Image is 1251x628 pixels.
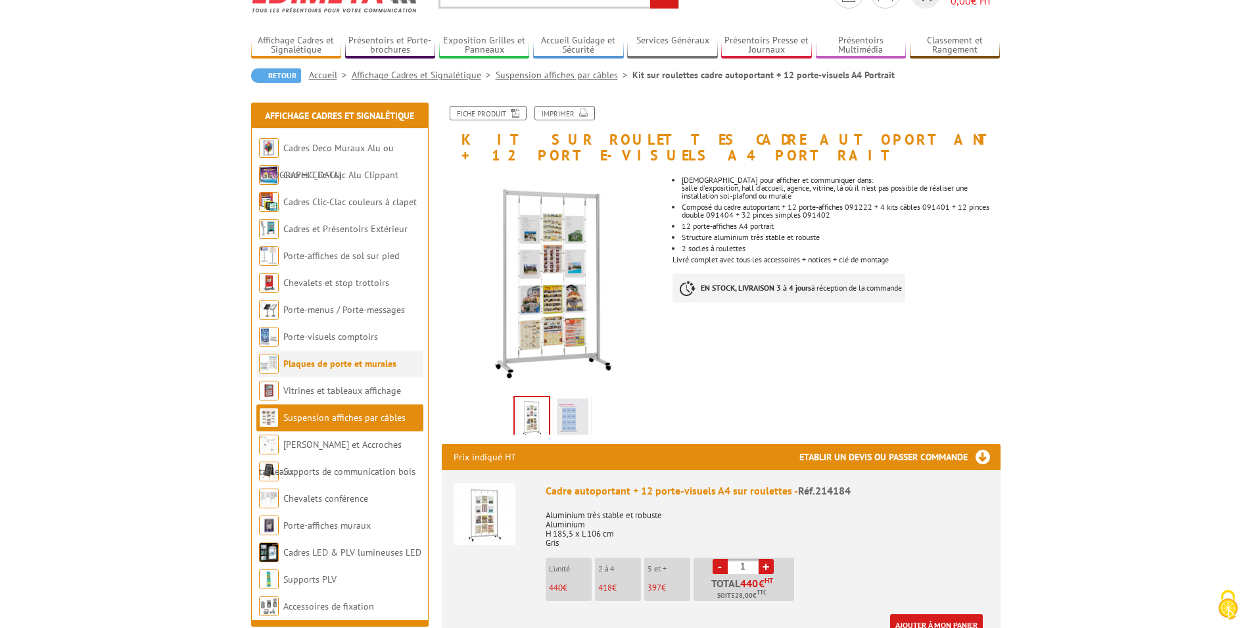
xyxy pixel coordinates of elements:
li: Structure aluminium très stable et robuste [682,233,1000,241]
a: Suspension affiches par câbles [496,69,632,81]
li: [DEMOGRAPHIC_DATA] pour afficher et communiquer dans: salle d'exposition, hall d'accueil, agence,... [682,176,1000,200]
span: 440 [549,582,563,593]
a: Vitrines et tableaux affichage [283,385,401,397]
p: 2 à 4 [598,564,641,573]
a: Suspension affiches par câbles [283,412,406,423]
img: Supports PLV [259,569,279,589]
img: Vitrines et tableaux affichage [259,381,279,400]
span: 528,00 [731,591,753,601]
span: Soit € [717,591,767,601]
a: Exposition Grilles et Panneaux [439,35,530,57]
a: Porte-affiches muraux [283,519,371,531]
h3: Etablir un devis ou passer commande [799,444,1001,470]
a: Classement et Rangement [910,35,1001,57]
a: Porte-affiches de sol sur pied [283,250,399,262]
sup: TTC [757,589,767,596]
p: € [549,583,592,592]
p: € [598,583,641,592]
p: 5 et + [648,564,690,573]
a: Accueil Guidage et Sécurité [533,35,624,57]
p: L'unité [549,564,592,573]
a: + [759,559,774,574]
a: Cadres et Présentoirs Extérieur [283,223,408,235]
a: Retour [251,68,301,83]
img: Porte-visuels comptoirs [259,327,279,347]
sup: HT [765,576,773,585]
li: 2 socles à roulettes [682,245,1000,253]
a: Affichage Cadres et Signalétique [352,69,496,81]
p: Aluminium très stable et robuste Aluminium H 185,5 x L 106 cm Gris [546,502,989,548]
a: Affichage Cadres et Signalétique [251,35,342,57]
a: Imprimer [534,106,595,120]
img: Cadres LED & PLV lumineuses LED [259,543,279,562]
a: Cadres Deco Muraux Alu ou [GEOGRAPHIC_DATA] [259,142,394,181]
img: Cimaises et Accroches tableaux [259,435,279,454]
span: 397 [648,582,661,593]
a: Supports PLV [283,573,337,585]
img: Cookies (modal window) [1212,589,1244,621]
img: Plaques de porte et murales [259,354,279,374]
img: Porte-affiches muraux [259,516,279,535]
p: Prix indiqué HT [454,444,516,470]
img: Porte-affiches de sol sur pied [259,246,279,266]
a: Présentoirs Presse et Journaux [721,35,812,57]
a: - [713,559,728,574]
a: Chevalets et stop trottoirs [283,277,389,289]
img: Chevalets et stop trottoirs [259,273,279,293]
img: Cadre autoportant + 12 porte-visuels A4 sur roulettes [454,483,515,545]
img: kit_sur_roulettes_cadre_autoportant_new_214184.jpg [442,170,663,391]
div: Cadre autoportant + 12 porte-visuels A4 sur roulettes - [546,483,989,498]
a: Porte-menus / Porte-messages [283,304,405,316]
a: Affichage Cadres et Signalétique [265,110,414,122]
p: € [648,583,690,592]
a: Cadres Clic-Clac Alu Clippant [283,169,398,181]
button: Cookies (modal window) [1205,583,1251,628]
p: à réception de la commande [673,274,905,302]
span: 440 [740,578,759,589]
img: cadre_autoportant_12_porte-visuels_a4_roulettes_214184.jpg [557,399,588,439]
li: Composé du cadre autoportant + 12 porte-affiches 091222 + 4 kits câbles 091401 + 12 pinces double... [682,203,1000,219]
a: Services Généraux [627,35,718,57]
a: Cadres LED & PLV lumineuses LED [283,546,421,558]
span: Réf.214184 [798,484,851,497]
img: kit_sur_roulettes_cadre_autoportant_new_214184.jpg [515,397,549,438]
img: Suspension affiches par câbles [259,408,279,427]
li: Kit sur roulettes cadre autoportant + 12 porte-visuels A4 Portrait [632,68,895,82]
a: Chevalets conférence [283,493,368,504]
h1: Kit sur roulettes cadre autoportant + 12 porte-visuels A4 Portrait [432,106,1010,163]
a: Accessoires de fixation [283,600,374,612]
a: Supports de communication bois [283,466,415,477]
span: € [759,578,765,589]
a: Présentoirs Multimédia [816,35,907,57]
img: Chevalets conférence [259,489,279,508]
strong: EN STOCK, LIVRAISON 3 à 4 jours [701,283,811,293]
a: Cadres Clic-Clac couleurs à clapet [283,196,417,208]
p: Total [697,578,794,601]
img: Porte-menus / Porte-messages [259,300,279,320]
a: Porte-visuels comptoirs [283,331,378,343]
a: Accueil [309,69,352,81]
a: Fiche produit [450,106,527,120]
li: 12 porte-affiches A4 portrait [682,222,1000,230]
img: Cadres Deco Muraux Alu ou Bois [259,138,279,158]
span: 418 [598,582,612,593]
a: Présentoirs et Porte-brochures [345,35,436,57]
img: Cadres et Présentoirs Extérieur [259,219,279,239]
a: Plaques de porte et murales [283,358,396,370]
img: Accessoires de fixation [259,596,279,616]
a: [PERSON_NAME] et Accroches tableaux [259,439,402,477]
div: Livré complet avec tous les accessoires + notices + clé de montage [673,163,1010,316]
img: Cadres Clic-Clac couleurs à clapet [259,192,279,212]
